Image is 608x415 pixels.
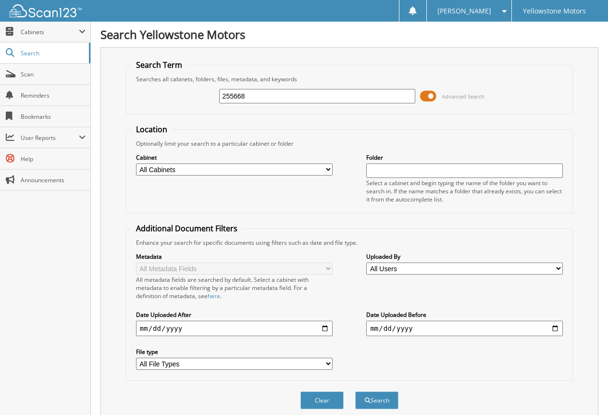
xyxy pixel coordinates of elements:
div: Select a cabinet and begin typing the name of the folder you want to search in. If the name match... [366,179,563,203]
span: Reminders [21,91,86,100]
input: start [136,321,333,336]
span: Announcements [21,176,86,184]
div: All metadata fields are searched by default. Select a cabinet with metadata to enable filtering b... [136,276,333,300]
span: Cabinets [21,28,79,36]
label: Uploaded By [366,252,563,261]
span: Search [21,49,84,57]
div: Searches all cabinets, folders, files, metadata, and keywords [131,75,568,83]
span: Advanced Search [442,93,484,100]
label: File type [136,348,333,356]
label: Folder [366,153,563,162]
button: Search [355,391,398,409]
div: Enhance your search for specific documents using filters such as date and file type. [131,239,568,247]
img: scan123-logo-white.svg [10,4,82,17]
h1: Search Yellowstone Motors [100,26,598,42]
button: Clear [300,391,344,409]
span: User Reports [21,134,79,142]
input: end [366,321,563,336]
div: Optionally limit your search to a particular cabinet or folder [131,139,568,148]
a: here [208,292,220,300]
span: Help [21,155,86,163]
label: Date Uploaded After [136,311,333,319]
legend: Search Term [131,60,187,70]
span: Yellowstone Motors [523,8,586,14]
span: Bookmarks [21,113,86,121]
iframe: Chat Widget [560,369,608,415]
span: [PERSON_NAME] [437,8,491,14]
span: Scan [21,70,86,78]
label: Cabinet [136,153,333,162]
legend: Location [131,124,172,135]
label: Metadata [136,252,333,261]
label: Date Uploaded Before [366,311,563,319]
legend: Additional Document Filters [131,223,242,234]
